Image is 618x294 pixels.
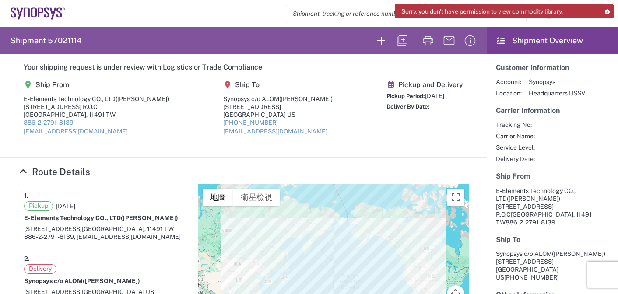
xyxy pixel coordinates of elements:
h5: Carrier Information [496,106,609,115]
h2: Shipment 57021114 [11,35,81,46]
input: Shipment, tracking or reference number [286,5,513,22]
span: Carrier Name: [496,132,535,140]
span: ([PERSON_NAME]) [121,214,178,221]
a: 886-2-2791-8139 [24,119,74,126]
span: ([PERSON_NAME]) [279,95,333,102]
strong: 2. [24,253,30,264]
a: [EMAIL_ADDRESS][DOMAIN_NAME] [24,128,128,135]
span: Tracking No: [496,121,535,129]
span: [DATE] [56,202,75,210]
strong: Synopsys c/o ALOM [24,277,140,284]
div: E-Elements Technology CO., LTD [24,95,169,103]
span: Delivery Date: [496,155,535,163]
span: Delivery [24,264,56,274]
div: [STREET_ADDRESS] R.O.C [24,103,169,111]
span: [DATE] [425,92,444,99]
span: [GEOGRAPHIC_DATA], 11491 TW [82,225,174,232]
span: [PHONE_NUMBER] [504,274,559,281]
span: ([PERSON_NAME]) [83,277,140,284]
strong: 1. [24,190,28,201]
span: [STREET_ADDRESS] [24,225,82,232]
span: Sorry, you don't have permission to view commodity library. [401,7,563,15]
span: Account: [496,78,522,86]
span: Service Level: [496,143,535,151]
address: [GEOGRAPHIC_DATA], 11491 TW [496,187,609,226]
div: [GEOGRAPHIC_DATA], 11491 TW [24,111,169,119]
h5: Customer Information [496,63,609,72]
div: Synopsys c/o ALOM [223,95,333,103]
button: 顯示街道地圖 [203,189,233,206]
span: Deliver By Date: [386,103,430,110]
h5: Ship To [223,80,333,89]
header: Shipment Overview [487,27,618,54]
h5: Ship From [496,172,609,180]
a: [PHONE_NUMBER] [223,119,278,126]
span: Synopsys c/o ALOM [STREET_ADDRESS] [496,250,605,265]
span: Pickup Period: [386,93,425,99]
h5: Pickup and Delivery [386,80,463,89]
div: [STREET_ADDRESS] [223,103,333,111]
span: 886-2-2791-8139 [506,219,555,226]
address: [GEOGRAPHIC_DATA] US [496,250,609,281]
a: Hide Details [18,166,90,177]
span: ([PERSON_NAME]) [552,250,605,257]
h5: Ship From [24,80,169,89]
div: 886-2-2791-8139, [EMAIL_ADDRESS][DOMAIN_NAME] [24,233,192,241]
button: 切換全螢幕檢視 [447,189,464,206]
h5: Ship To [496,235,609,244]
span: ([PERSON_NAME]) [116,95,169,102]
h5: Your shipping request is under review with Logistics or Trade Compliance [24,63,463,71]
span: ([PERSON_NAME]) [507,195,560,202]
span: Headquarters USSV [529,89,585,97]
a: [EMAIL_ADDRESS][DOMAIN_NAME] [223,128,327,135]
span: Location: [496,89,522,97]
span: E-Elements Technology CO., LTD [496,187,576,202]
button: 顯示衛星圖 [233,189,280,206]
div: [GEOGRAPHIC_DATA] US [223,111,333,119]
span: Pickup [24,201,53,211]
span: [STREET_ADDRESS] R.O.C [496,203,554,218]
span: Synopsys [529,78,585,86]
strong: E-Elements Technology CO., LTD [24,214,178,221]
